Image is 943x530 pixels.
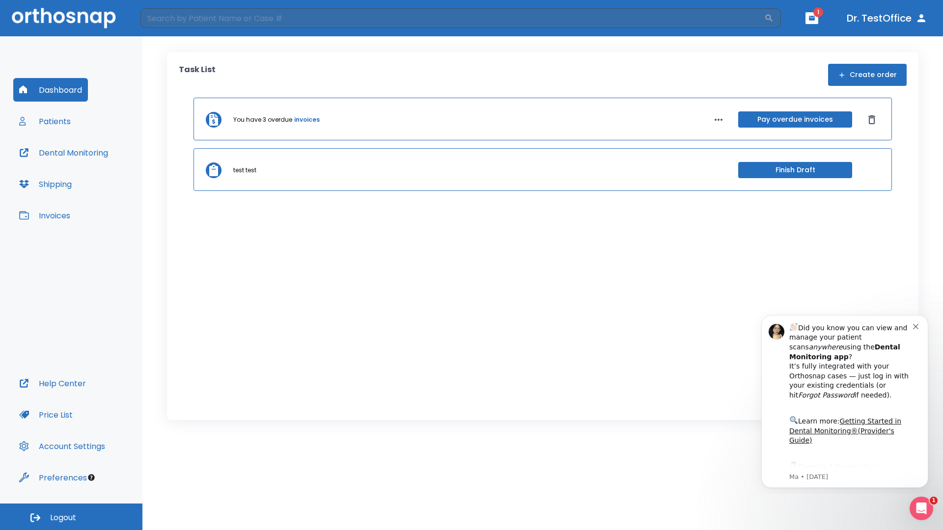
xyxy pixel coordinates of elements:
[13,141,114,164] button: Dental Monitoring
[166,15,174,23] button: Dismiss notification
[43,157,130,174] a: App Store
[43,166,166,175] p: Message from Ma, sent 7w ago
[179,64,216,86] p: Task List
[140,8,764,28] input: Search by Patient Name or Case #
[87,473,96,482] div: Tooltip anchor
[13,466,93,489] button: Preferences
[13,204,76,227] button: Invoices
[738,111,852,128] button: Pay overdue invoices
[13,371,92,395] button: Help Center
[43,154,166,204] div: Download the app: | ​ Let us know if you need help getting started!
[13,403,79,426] button: Price List
[294,115,320,124] a: invoices
[930,497,938,504] span: 1
[13,109,77,133] button: Patients
[828,64,907,86] button: Create order
[233,166,256,175] p: test test
[233,115,292,124] p: You have 3 overdue
[13,172,78,196] button: Shipping
[813,7,823,17] span: 1
[12,8,116,28] img: Orthosnap
[747,306,943,494] iframe: Intercom notifications message
[738,162,852,178] button: Finish Draft
[13,434,111,458] button: Account Settings
[50,512,76,523] span: Logout
[843,9,931,27] button: Dr. TestOffice
[910,497,933,520] iframe: Intercom live chat
[13,78,88,102] button: Dashboard
[864,112,880,128] button: Dismiss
